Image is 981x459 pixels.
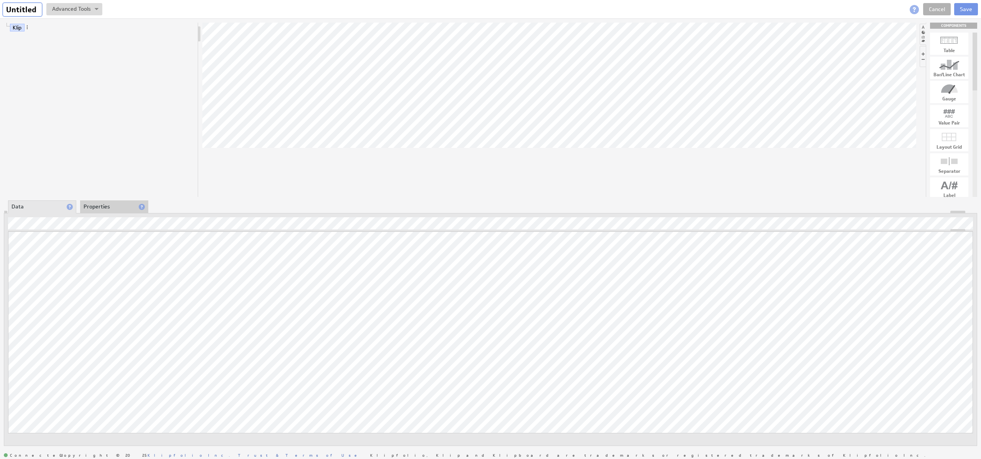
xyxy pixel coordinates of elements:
[920,46,926,67] li: Hide or show the component controls palette
[954,3,978,15] button: Save
[930,169,968,174] div: Separator
[930,145,968,149] div: Layout Grid
[930,121,968,125] div: Value Pair
[930,97,968,101] div: Gauge
[3,3,42,16] input: Untitled
[8,200,76,213] li: Data
[923,3,951,15] a: Cancel
[10,24,25,31] a: Klip
[95,8,98,11] img: button-savedrop.png
[930,193,968,198] div: Label
[80,200,148,213] li: Properties
[238,452,362,458] a: Trust & Terms of Use
[930,48,968,53] div: Table
[920,24,926,45] li: Hide or show the component palette
[25,25,30,30] span: More actions
[930,72,968,77] div: Bar/Line Chart
[930,23,977,29] div: Drag & drop components onto the workspace
[59,453,230,457] span: Copyright © 2025
[370,453,925,457] span: Klipfolio, Klip and Klipboard are trademarks or registered trademarks of Klipfolio Inc.
[148,452,230,458] a: Klipfolio Inc.
[4,453,67,458] span: Connected: ID: dpnc-21 Online: true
